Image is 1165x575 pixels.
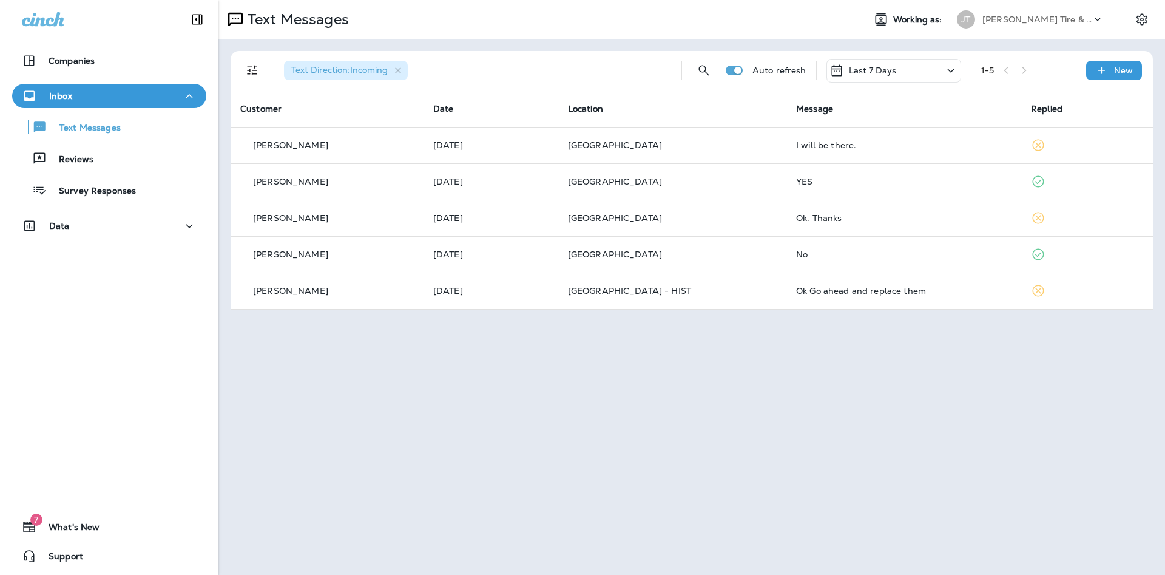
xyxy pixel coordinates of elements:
[1031,103,1062,114] span: Replied
[893,15,945,25] span: Working as:
[12,84,206,108] button: Inbox
[796,140,1011,150] div: I will be there.
[36,551,83,566] span: Support
[752,66,806,75] p: Auto refresh
[982,15,1092,24] p: [PERSON_NAME] Tire & Auto
[568,249,662,260] span: [GEOGRAPHIC_DATA]
[796,177,1011,186] div: YES
[12,515,206,539] button: 7What's New
[12,49,206,73] button: Companies
[796,213,1011,223] div: Ok. Thanks
[981,66,994,75] div: 1 - 5
[433,213,549,223] p: Oct 8, 2025 02:15 PM
[433,140,549,150] p: Oct 12, 2025 12:56 PM
[568,103,603,114] span: Location
[47,123,121,134] p: Text Messages
[12,214,206,238] button: Data
[49,91,72,101] p: Inbox
[568,140,662,151] span: [GEOGRAPHIC_DATA]
[49,56,95,66] p: Companies
[568,176,662,187] span: [GEOGRAPHIC_DATA]
[796,286,1011,296] div: Ok Go ahead and replace them
[253,140,328,150] p: [PERSON_NAME]
[433,286,549,296] p: Oct 6, 2025 09:47 AM
[49,221,70,231] p: Data
[253,177,328,186] p: [PERSON_NAME]
[433,177,549,186] p: Oct 9, 2025 05:21 PM
[30,514,42,526] span: 7
[1131,9,1153,30] button: Settings
[291,64,388,75] span: Text Direction : Incoming
[180,7,214,32] button: Collapse Sidebar
[12,177,206,203] button: Survey Responses
[284,61,408,80] div: Text Direction:Incoming
[243,10,349,29] p: Text Messages
[568,285,691,296] span: [GEOGRAPHIC_DATA] - HIST
[12,146,206,171] button: Reviews
[12,114,206,140] button: Text Messages
[957,10,975,29] div: JT
[240,103,282,114] span: Customer
[253,213,328,223] p: [PERSON_NAME]
[12,544,206,568] button: Support
[1114,66,1133,75] p: New
[47,154,93,166] p: Reviews
[253,286,328,296] p: [PERSON_NAME]
[253,250,328,259] p: [PERSON_NAME]
[796,250,1011,259] div: No
[36,522,100,537] span: What's New
[796,103,833,114] span: Message
[568,213,662,223] span: [GEOGRAPHIC_DATA]
[433,103,454,114] span: Date
[240,58,265,83] button: Filters
[692,58,716,83] button: Search Messages
[47,186,136,197] p: Survey Responses
[849,66,897,75] p: Last 7 Days
[433,250,549,259] p: Oct 8, 2025 09:02 AM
